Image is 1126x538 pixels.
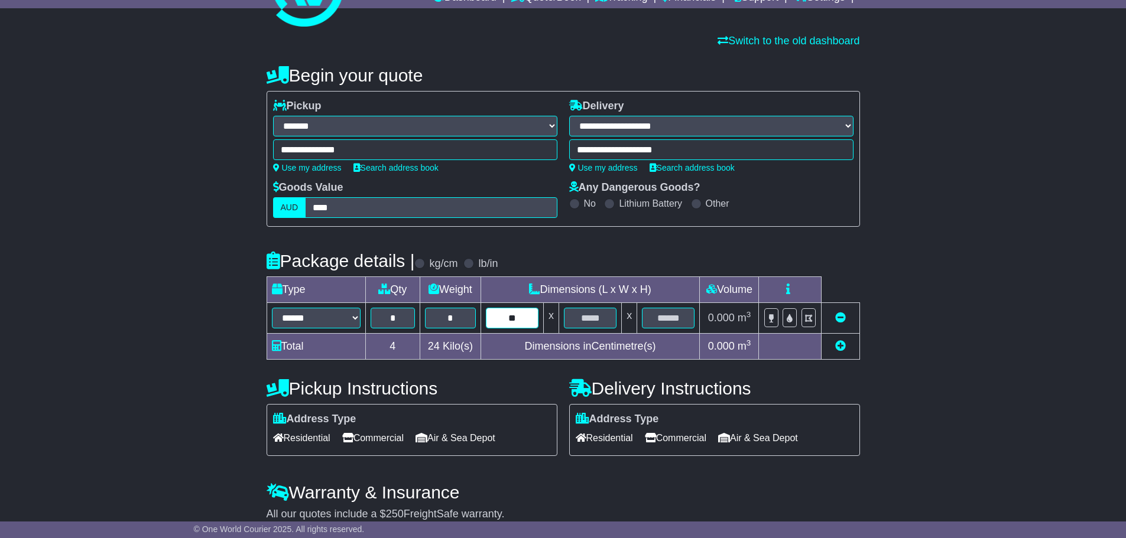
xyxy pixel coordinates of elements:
label: Lithium Battery [619,198,682,209]
td: Qty [365,277,420,303]
span: 24 [428,340,440,352]
label: kg/cm [429,257,457,270]
h4: Package details | [267,251,415,270]
label: No [584,198,596,209]
span: m [738,340,751,352]
label: Delivery [569,100,624,113]
a: Remove this item [835,312,846,324]
td: Volume [700,277,759,303]
a: Use my address [569,163,638,172]
span: m [738,312,751,324]
a: Add new item [835,340,846,352]
td: Kilo(s) [420,334,481,360]
label: Pickup [273,100,322,113]
span: © One World Courier 2025. All rights reserved. [194,524,365,534]
h4: Pickup Instructions [267,379,557,398]
td: Total [267,334,365,360]
td: Dimensions in Centimetre(s) [481,334,700,360]
td: x [622,303,637,334]
span: Residential [273,429,330,447]
span: 250 [386,508,404,520]
label: Address Type [576,413,659,426]
label: Any Dangerous Goods? [569,181,700,194]
span: Commercial [342,429,404,447]
label: Other [706,198,729,209]
label: Goods Value [273,181,343,194]
sup: 3 [747,310,751,319]
h4: Delivery Instructions [569,379,860,398]
h4: Begin your quote [267,66,860,85]
h4: Warranty & Insurance [267,482,860,502]
label: Address Type [273,413,356,426]
span: Residential [576,429,633,447]
span: 0.000 [708,340,735,352]
span: Air & Sea Depot [718,429,798,447]
span: Commercial [645,429,706,447]
td: Type [267,277,365,303]
a: Use my address [273,163,342,172]
sup: 3 [747,338,751,347]
div: All our quotes include a $ FreightSafe warranty. [267,508,860,521]
td: x [543,303,559,334]
a: Search address book [353,163,439,172]
td: Dimensions (L x W x H) [481,277,700,303]
label: AUD [273,197,306,218]
td: Weight [420,277,481,303]
span: Air & Sea Depot [416,429,495,447]
label: lb/in [478,257,498,270]
a: Switch to the old dashboard [718,35,859,47]
span: 0.000 [708,312,735,324]
a: Search address book [650,163,735,172]
td: 4 [365,334,420,360]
